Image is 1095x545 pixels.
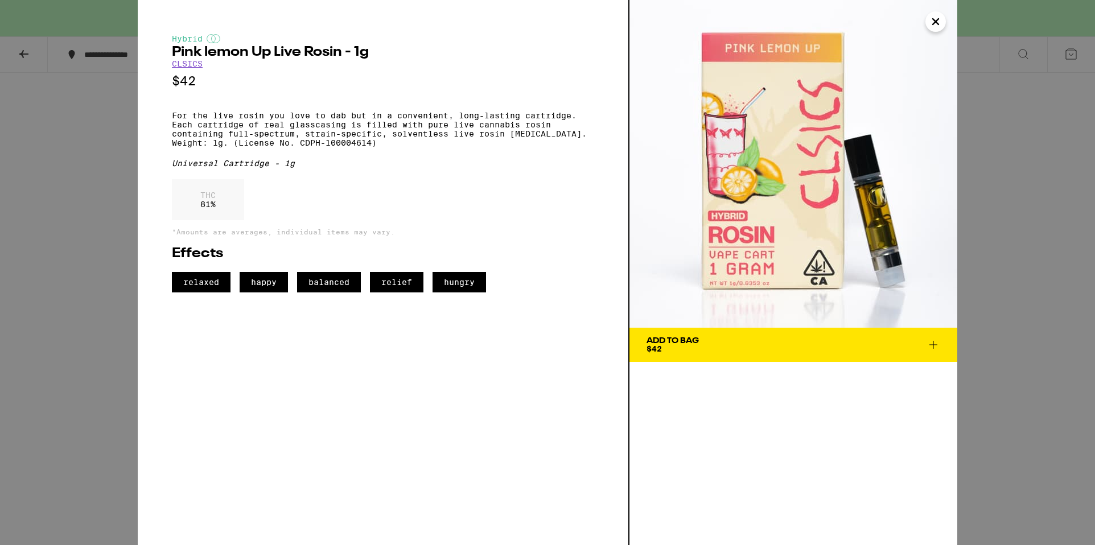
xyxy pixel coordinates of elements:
[172,272,230,292] span: relaxed
[647,337,699,345] div: Add To Bag
[240,272,288,292] span: happy
[647,344,662,353] span: $42
[433,272,486,292] span: hungry
[172,159,594,168] div: Universal Cartridge - 1g
[7,8,82,17] span: Hi. Need any help?
[172,34,594,43] div: Hybrid
[172,228,594,236] p: *Amounts are averages, individual items may vary.
[200,191,216,200] p: THC
[370,272,423,292] span: relief
[925,11,946,32] button: Close
[172,111,594,147] p: For the live rosin you love to dab but in a convenient, long-lasting cartridge. Each cartridge of...
[172,179,244,220] div: 81 %
[172,74,594,88] p: $42
[172,59,203,68] a: CLSICS
[207,34,220,43] img: hybridColor.svg
[629,328,957,362] button: Add To Bag$42
[297,272,361,292] span: balanced
[172,247,594,261] h2: Effects
[172,46,594,59] h2: Pink lemon Up Live Rosin - 1g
